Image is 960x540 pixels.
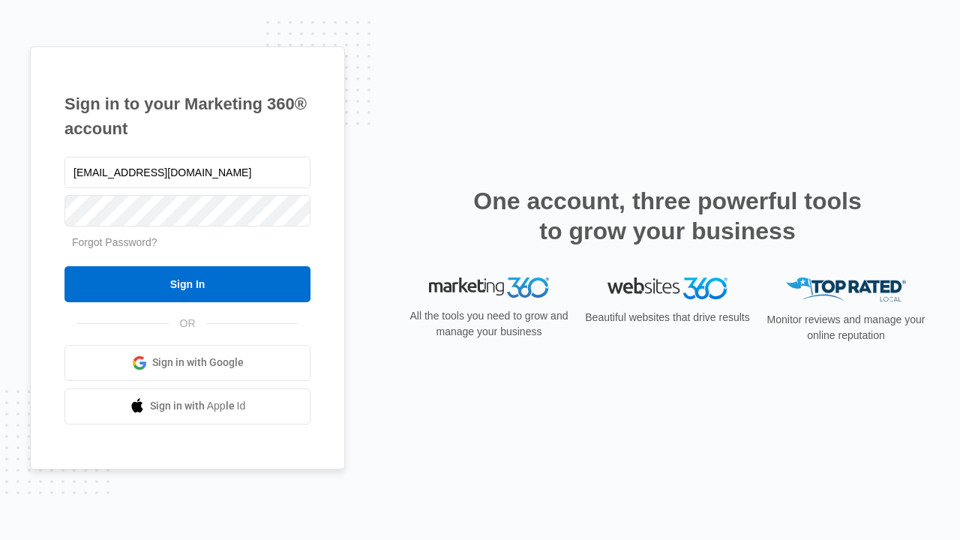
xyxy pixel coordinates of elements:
[429,277,549,298] img: Marketing 360
[64,388,310,424] a: Sign in with Apple Id
[152,355,244,370] span: Sign in with Google
[786,277,906,302] img: Top Rated Local
[607,277,727,299] img: Websites 360
[64,345,310,381] a: Sign in with Google
[64,266,310,302] input: Sign In
[169,316,206,331] span: OR
[583,310,751,325] p: Beautiful websites that drive results
[762,312,930,343] p: Monitor reviews and manage your online reputation
[64,157,310,188] input: Email
[469,186,866,246] h2: One account, three powerful tools to grow your business
[150,398,246,414] span: Sign in with Apple Id
[72,236,157,248] a: Forgot Password?
[405,308,573,340] p: All the tools you need to grow and manage your business
[64,91,310,141] h1: Sign in to your Marketing 360® account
